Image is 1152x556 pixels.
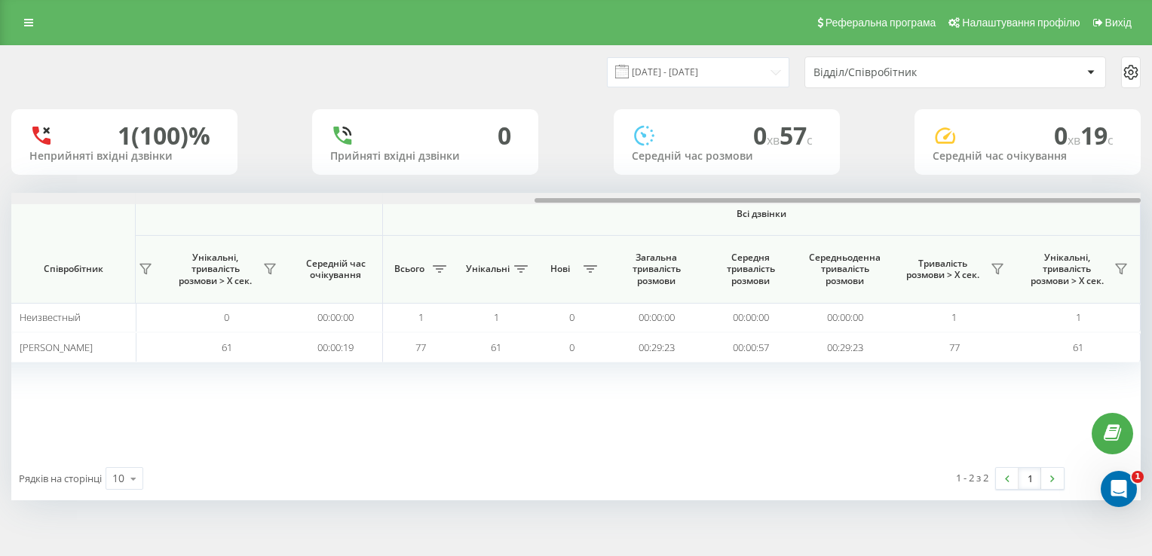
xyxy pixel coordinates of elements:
[609,303,703,332] td: 00:00:00
[1132,471,1144,483] span: 1
[222,341,232,354] span: 61
[330,150,520,163] div: Прийняті вхідні дзвінки
[620,252,692,287] span: Загальна тривалість розмови
[289,303,383,332] td: 00:00:00
[956,470,988,485] div: 1 - 2 з 2
[951,310,957,324] span: 1
[19,472,102,485] span: Рядків на сторінці
[1080,119,1108,151] font: 19
[118,119,131,151] font: 1
[753,119,780,151] span: 0
[466,263,510,275] span: Унікальні
[498,121,511,150] div: 0
[569,310,574,324] span: 0
[809,252,881,287] span: Середньоденна тривалість розмови
[1068,132,1080,148] span: хв
[715,252,786,287] span: Середня тривалість розмови
[1019,468,1041,489] a: 1
[1073,341,1083,354] span: 61
[541,263,579,275] span: Нові
[1024,252,1110,287] span: Унікальні, тривалість розмови > Х сек.
[20,310,81,324] span: Неизвестный
[1076,310,1081,324] span: 1
[112,471,124,486] div: 10
[703,303,798,332] td: 00:00:00
[798,303,892,332] td: 00:00:00
[418,310,424,324] span: 1
[780,119,807,151] font: 57
[29,150,219,163] div: Неприйняті вхідні дзвінки
[1105,17,1132,29] span: Вихід
[798,332,892,362] td: 00:29:23
[1054,119,1080,151] span: 0
[703,332,798,362] td: 00:00:57
[933,150,1123,163] div: Середній час очікування
[300,258,371,281] span: Середній час очікування
[427,208,1095,220] span: Всі дзвінки
[899,258,986,281] span: Тривалість розмови > Х сек.
[24,263,122,275] span: Співробітник
[962,17,1080,29] span: Налаштування профілю
[569,341,574,354] span: 0
[767,132,780,148] span: хв
[1101,471,1137,507] iframe: Intercom live chat
[807,132,813,148] span: c
[813,66,994,79] div: Відділ/Співробітник
[826,17,936,29] span: Реферальна програма
[1108,132,1114,148] span: c
[172,252,259,287] span: Унікальні, тривалість розмови > Х сек.
[609,332,703,362] td: 00:29:23
[632,150,822,163] div: Середній час розмови
[415,341,426,354] span: 77
[289,332,383,362] td: 00:00:19
[20,341,93,354] span: [PERSON_NAME]
[391,263,428,275] span: Всього
[494,310,499,324] span: 1
[224,310,229,324] span: 0
[131,119,210,151] font: (100)%
[491,341,501,354] span: 61
[949,341,960,354] span: 77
